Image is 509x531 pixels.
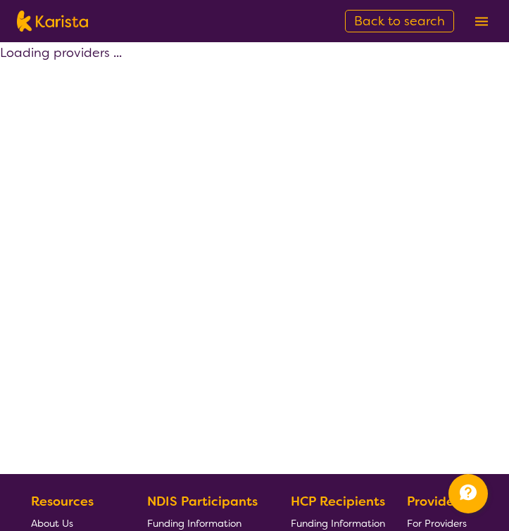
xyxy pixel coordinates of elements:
[147,493,258,510] b: NDIS Participants
[448,474,488,513] button: Channel Menu
[31,517,73,530] span: About Us
[31,493,94,510] b: Resources
[407,493,465,510] b: Providers
[291,517,385,530] span: Funding Information
[291,493,385,510] b: HCP Recipients
[354,13,445,30] span: Back to search
[345,10,454,32] a: Back to search
[475,17,488,26] img: menu
[147,517,241,530] span: Funding Information
[407,517,467,530] span: For Providers
[17,11,88,32] img: Karista logo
